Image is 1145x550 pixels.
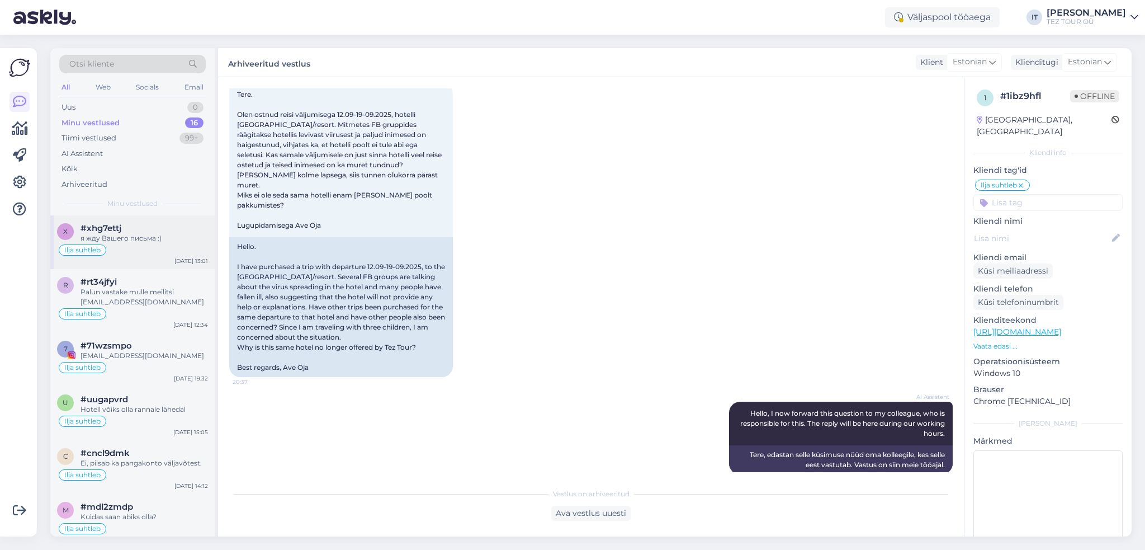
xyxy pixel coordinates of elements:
[61,117,120,129] div: Minu vestlused
[173,321,208,329] div: [DATE] 12:34
[973,396,1123,407] p: Chrome [TECHNICAL_ID]
[907,393,949,401] span: AI Assistent
[973,356,1123,368] p: Operatsioonisüsteem
[1047,8,1138,26] a: [PERSON_NAME]TEZ TOUR OÜ
[981,182,1017,189] span: Ilja suhtleb
[984,93,986,102] span: 1
[174,482,208,490] div: [DATE] 14:12
[916,57,943,68] div: Klient
[61,102,75,113] div: Uus
[81,277,117,287] span: #rt34jfyi
[61,179,107,190] div: Arhiveeritud
[973,164,1123,176] p: Kliendi tag'id
[63,398,68,407] span: u
[973,283,1123,295] p: Kliendi telefon
[174,374,208,383] div: [DATE] 19:32
[64,525,101,532] span: Ilja suhtleb
[973,314,1123,326] p: Klienditeekond
[740,409,947,438] span: Hello, I now forward this question to my colleague, who is responsible for this. The reply will b...
[69,58,114,70] span: Otsi kliente
[61,148,103,159] div: AI Assistent
[1047,17,1126,26] div: TEZ TOUR OÜ
[182,80,206,95] div: Email
[81,502,133,512] span: #mdl2zmdp
[173,428,208,436] div: [DATE] 15:05
[1000,90,1070,103] div: # 1ibz9hfl
[179,133,204,144] div: 99+
[973,368,1123,379] p: Windows 10
[973,148,1123,158] div: Kliendi info
[1026,10,1042,25] div: IT
[81,405,208,415] div: Hotell võiks olla rannale lähedal
[81,458,208,468] div: Ei, piisab ka pangakonto väljavõtest.
[61,133,116,144] div: Tiimi vestlused
[64,345,68,353] span: 7
[1011,57,1058,68] div: Klienditugi
[953,56,987,68] span: Estonian
[973,384,1123,396] p: Brauser
[107,199,158,209] span: Minu vestlused
[81,512,208,522] div: Kuidas saan abiks olla?
[973,194,1123,211] input: Lisa tag
[64,418,101,425] span: Ilja suhtleb
[228,55,310,70] label: Arhiveeritud vestlus
[64,472,101,478] span: Ilja suhtleb
[233,378,275,386] span: 20:37
[61,163,78,175] div: Kõik
[93,80,113,95] div: Web
[63,281,68,289] span: r
[551,506,631,521] div: Ava vestlus uuesti
[81,351,208,361] div: [EMAIL_ADDRESS][DOMAIN_NAME]
[174,257,208,265] div: [DATE] 13:01
[973,327,1061,337] a: [URL][DOMAIN_NAME]
[187,102,204,113] div: 0
[237,90,443,229] span: Tere. Olen ostnud reisi väljumisega 12.09-19-09.2025, hotelli [GEOGRAPHIC_DATA]/resort. Mitmetes ...
[973,252,1123,264] p: Kliendi email
[9,57,30,78] img: Askly Logo
[973,435,1123,447] p: Märkmed
[174,535,208,544] div: [DATE] 13:28
[59,80,72,95] div: All
[885,7,1000,27] div: Väljaspool tööaega
[974,232,1110,245] input: Lisa nimi
[973,215,1123,227] p: Kliendi nimi
[1070,90,1119,102] span: Offline
[973,419,1123,429] div: [PERSON_NAME]
[81,448,130,458] span: #cncl9dmk
[229,237,453,377] div: Hello. I have purchased a trip with departure 12.09-19-09.2025, to the [GEOGRAPHIC_DATA]/resort. ...
[973,264,1053,279] div: Küsi meiliaadressi
[81,341,132,351] span: #71wzsmpo
[81,233,208,243] div: я жду Вашего письма :)
[63,506,69,514] span: m
[973,295,1063,310] div: Küsi telefoninumbrit
[973,341,1123,351] p: Vaata edasi ...
[64,364,101,371] span: Ilja suhtleb
[64,247,101,253] span: Ilja suhtleb
[977,114,1111,138] div: [GEOGRAPHIC_DATA], [GEOGRAPHIC_DATA]
[134,80,161,95] div: Socials
[64,311,101,317] span: Ilja suhtleb
[553,489,630,499] span: Vestlus on arhiveeritud
[185,117,204,129] div: 16
[1068,56,1102,68] span: Estonian
[729,445,953,474] div: Tere, edastan selle küsimuse nüüd oma kolleegile, kes selle eest vastutab. Vastus on siin meie tö...
[81,287,208,307] div: Palun vastake mulle meilitsi [EMAIL_ADDRESS][DOMAIN_NAME]
[81,223,121,233] span: #xhg7ettj
[81,394,128,405] span: #uugapvrd
[63,452,68,460] span: c
[1047,8,1126,17] div: [PERSON_NAME]
[63,227,68,236] span: x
